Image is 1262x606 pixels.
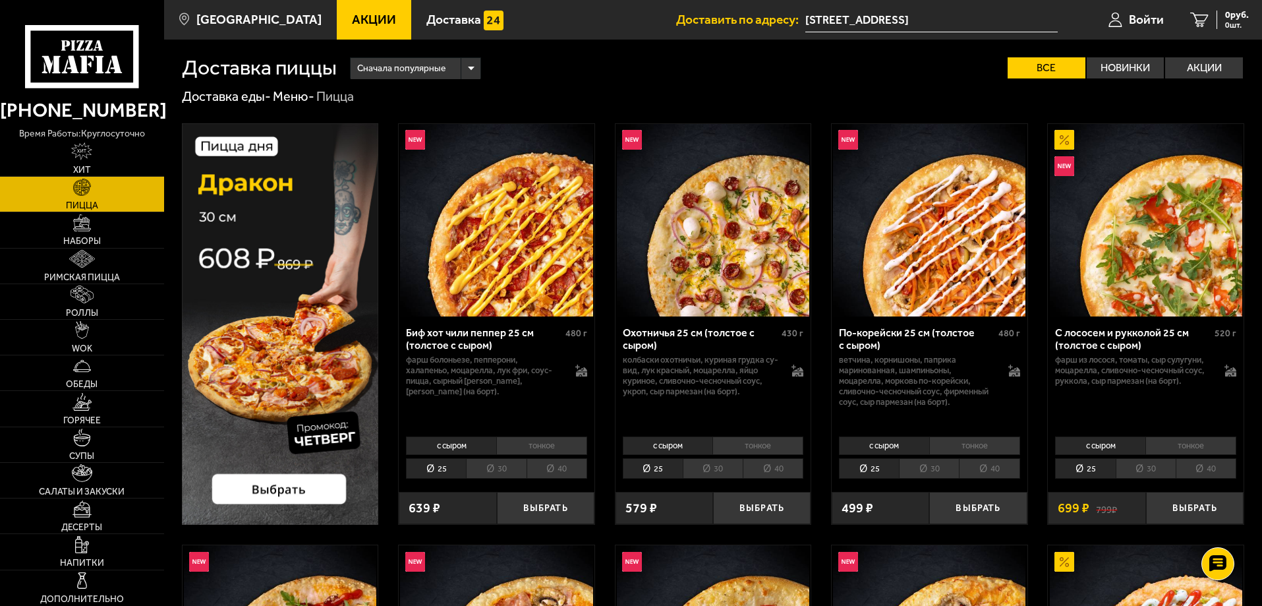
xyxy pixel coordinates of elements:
[497,492,594,524] button: Выбрать
[1096,502,1117,515] s: 799 ₽
[998,328,1020,339] span: 480 г
[1225,21,1249,29] span: 0 шт.
[623,437,713,455] li: с сыром
[625,502,657,515] span: 579 ₽
[527,458,587,479] li: 40
[352,13,396,26] span: Акции
[1055,355,1211,386] p: фарш из лосося, томаты, сыр сулугуни, моцарелла, сливочно-чесночный соус, руккола, сыр пармезан (...
[400,124,592,317] img: Биф хот чили пеппер 25 см (толстое с сыром)
[805,8,1058,32] input: Ваш адрес доставки
[406,458,466,479] li: 25
[66,201,98,210] span: Пицца
[406,355,562,397] p: фарш болоньезе, пепперони, халапеньо, моцарелла, лук фри, соус-пицца, сырный [PERSON_NAME], [PERS...
[44,273,120,282] span: Римская пицца
[63,416,101,425] span: Горячее
[1055,326,1211,351] div: С лососем и рукколой 25 см (толстое с сыром)
[182,57,337,78] h1: Доставка пиццы
[409,502,440,515] span: 639 ₽
[1215,328,1236,339] span: 520 г
[196,13,322,26] span: [GEOGRAPHIC_DATA]
[39,487,125,497] span: Салаты и закуски
[73,166,91,175] span: Хит
[1225,11,1249,20] span: 0 руб.
[66,380,98,389] span: Обеды
[839,437,929,455] li: с сыром
[838,130,858,150] img: Новинка
[1165,57,1243,78] label: Акции
[617,124,809,317] img: Охотничья 25 см (толстое с сыром)
[1008,57,1085,78] label: Все
[623,458,683,479] li: 25
[406,326,562,351] div: Биф хот чили пеппер 25 см (толстое с сыром)
[713,492,811,524] button: Выбрать
[69,452,94,461] span: Супы
[182,88,271,104] a: Доставка еды-
[622,552,642,572] img: Новинка
[406,437,496,455] li: с сыром
[1087,57,1164,78] label: Новинки
[61,523,102,532] span: Десерты
[623,355,779,397] p: колбаски охотничьи, куриная грудка су-вид, лук красный, моцарелла, яйцо куриное, сливочно-чесночн...
[189,552,209,572] img: Новинка
[40,595,124,604] span: Дополнительно
[63,237,101,246] span: Наборы
[833,124,1025,317] img: По-корейски 25 см (толстое с сыром)
[405,130,425,150] img: Новинка
[405,552,425,572] img: Новинка
[832,124,1027,317] a: НовинкаПо-корейски 25 см (толстое с сыром)
[838,552,858,572] img: Новинка
[842,502,873,515] span: 499 ₽
[565,328,587,339] span: 480 г
[60,559,104,568] span: Напитки
[1058,502,1089,515] span: 699 ₽
[1050,124,1242,317] img: С лососем и рукколой 25 см (толстое с сыром)
[959,458,1019,479] li: 40
[66,309,98,318] span: Роллы
[712,437,803,455] li: тонкое
[683,458,743,479] li: 30
[839,458,899,479] li: 25
[616,124,811,317] a: НовинкаОхотничья 25 см (толстое с сыром)
[466,458,526,479] li: 30
[622,130,642,150] img: Новинка
[839,326,995,351] div: По-корейски 25 см (толстое с сыром)
[1054,130,1074,150] img: Акционный
[782,328,803,339] span: 430 г
[929,437,1020,455] li: тонкое
[929,492,1027,524] button: Выбрать
[1054,552,1074,572] img: Акционный
[1116,458,1176,479] li: 30
[1129,13,1164,26] span: Войти
[743,458,803,479] li: 40
[1146,492,1244,524] button: Выбрать
[839,355,995,408] p: ветчина, корнишоны, паприка маринованная, шампиньоны, моцарелла, морковь по-корейски, сливочно-че...
[1048,124,1244,317] a: АкционныйНовинкаС лососем и рукколой 25 см (толстое с сыром)
[72,344,92,353] span: WOK
[1055,458,1115,479] li: 25
[426,13,481,26] span: Доставка
[899,458,959,479] li: 30
[623,326,779,351] div: Охотничья 25 см (толстое с сыром)
[399,124,594,317] a: НовинкаБиф хот чили пеппер 25 см (толстое с сыром)
[484,11,503,30] img: 15daf4d41897b9f0e9f617042186c801.svg
[676,13,805,26] span: Доставить по адресу:
[316,88,354,106] div: Пицца
[1176,458,1236,479] li: 40
[273,88,314,104] a: Меню-
[1054,156,1074,176] img: Новинка
[1145,437,1236,455] li: тонкое
[357,56,445,81] span: Сначала популярные
[496,437,587,455] li: тонкое
[1055,437,1145,455] li: с сыром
